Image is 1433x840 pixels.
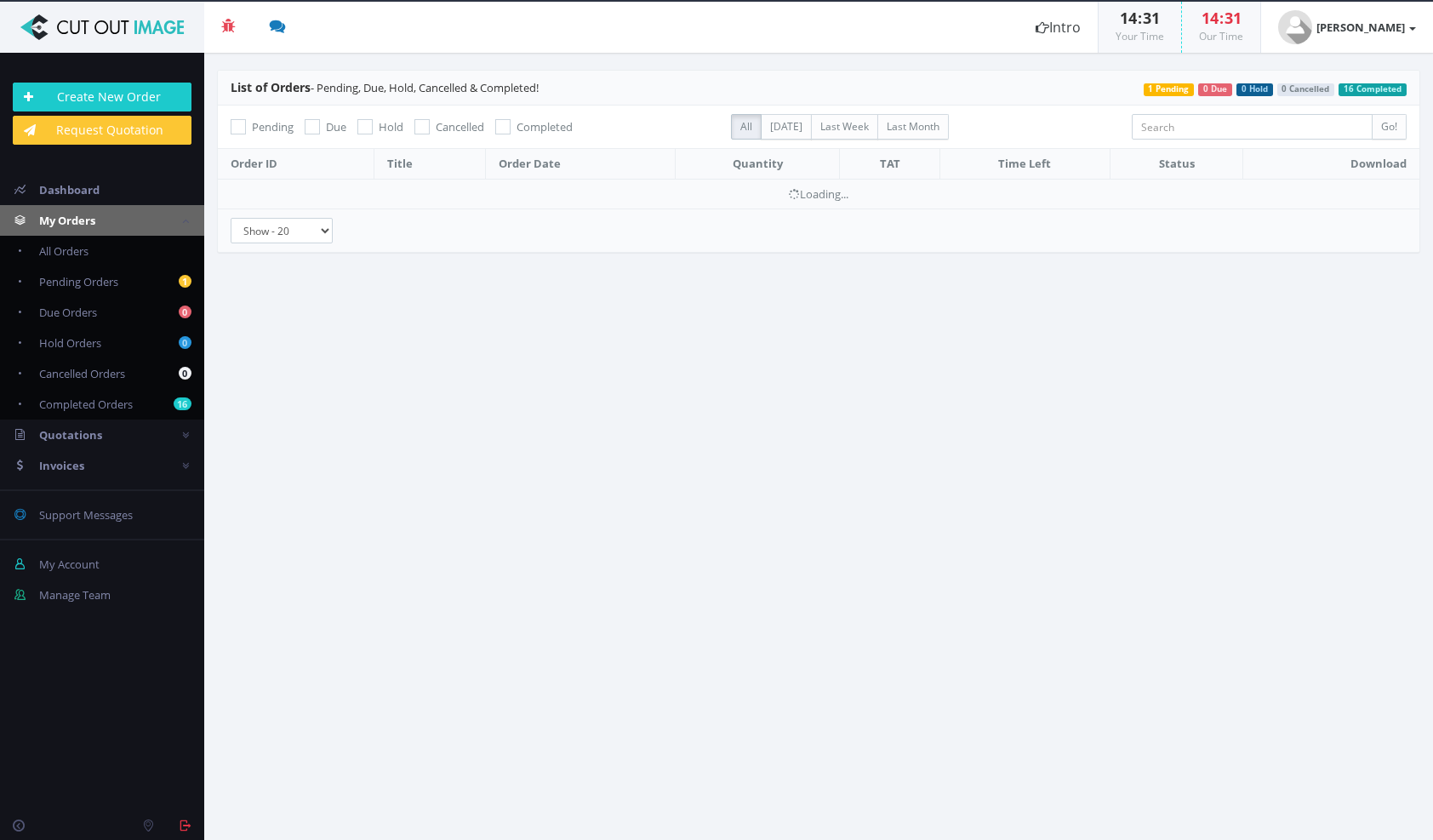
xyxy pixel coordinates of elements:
small: Our Time [1199,29,1243,43]
span: - Pending, Due, Hold, Cancelled & Completed! [231,80,539,95]
span: Pending [252,119,294,134]
span: My Orders [39,213,95,228]
label: Last Week [811,114,878,140]
a: Create New Order [13,83,191,111]
b: 0 [179,336,191,349]
span: 14 [1120,8,1137,28]
label: [DATE] [761,114,812,140]
label: All [731,114,762,140]
span: Hold [379,119,403,134]
span: Pending Orders [39,274,118,289]
span: Quotations [39,427,102,443]
span: 31 [1143,8,1160,28]
span: Support Messages [39,507,133,523]
span: Cancelled [436,119,484,134]
span: 0 Due [1198,83,1232,96]
th: Time Left [940,149,1110,180]
span: 14 [1202,8,1219,28]
th: Order Date [485,149,675,180]
span: Hold Orders [39,335,101,351]
span: 16 Completed [1339,83,1407,96]
span: List of Orders [231,79,311,95]
span: 31 [1225,8,1242,28]
a: Request Quotation [13,116,191,145]
span: All Orders [39,243,88,259]
span: 0 Cancelled [1277,83,1335,96]
span: Invoices [39,458,84,473]
span: : [1137,8,1143,28]
b: 0 [179,306,191,318]
a: [PERSON_NAME] [1261,2,1433,53]
th: TAT [840,149,940,180]
b: 0 [179,367,191,380]
input: Go! [1372,114,1407,140]
span: Completed [517,119,573,134]
span: Cancelled Orders [39,366,125,381]
th: Status [1110,149,1243,180]
b: 1 [179,275,191,288]
th: Order ID [218,149,374,180]
th: Download [1243,149,1419,180]
input: Search [1132,114,1373,140]
span: Due Orders [39,305,97,320]
label: Last Month [877,114,949,140]
th: Title [374,149,485,180]
span: : [1219,8,1225,28]
b: 16 [174,397,191,410]
span: 1 Pending [1144,83,1195,96]
span: Due [326,119,346,134]
small: Your Time [1116,29,1164,43]
td: Loading... [218,179,1419,209]
span: Quantity [733,156,783,171]
span: Dashboard [39,182,100,197]
span: 0 Hold [1236,83,1273,96]
img: user_default.jpg [1278,10,1312,44]
span: Completed Orders [39,397,133,412]
span: My Account [39,557,100,572]
img: Cut Out Image [13,14,191,40]
strong: [PERSON_NAME] [1316,20,1405,35]
span: Manage Team [39,587,111,603]
a: Intro [1019,2,1098,53]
